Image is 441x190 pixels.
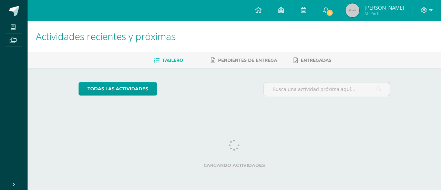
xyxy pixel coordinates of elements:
[211,55,277,66] a: Pendientes de entrega
[218,58,277,63] span: Pendientes de entrega
[294,55,331,66] a: Entregadas
[79,163,390,168] label: Cargando actividades
[79,82,157,96] a: todas las Actividades
[154,55,183,66] a: Tablero
[162,58,183,63] span: Tablero
[36,30,176,43] span: Actividades recientes y próximas
[365,10,404,16] span: Mi Perfil
[301,58,331,63] span: Entregadas
[346,3,359,17] img: 45x45
[326,9,334,17] span: 5
[264,82,390,96] input: Busca una actividad próxima aquí...
[365,4,404,11] span: [PERSON_NAME]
